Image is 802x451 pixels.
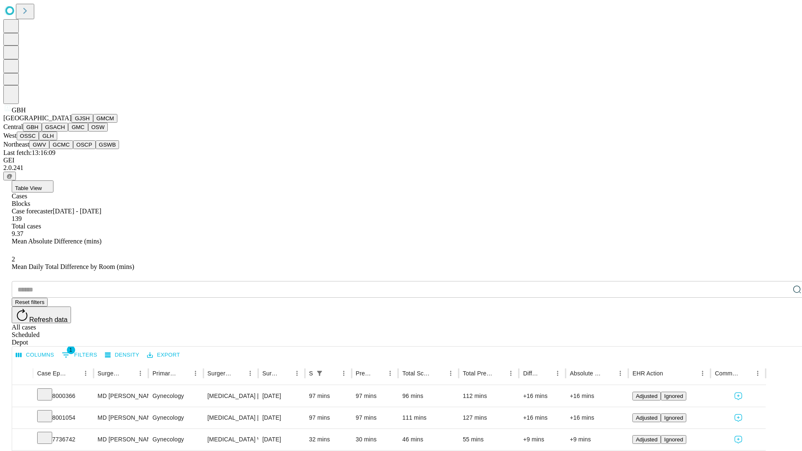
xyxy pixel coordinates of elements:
div: [DATE] [262,385,301,407]
div: 32 mins [309,429,348,450]
button: Expand [16,411,29,426]
div: 1 active filter [314,367,325,379]
div: 30 mins [356,429,394,450]
div: Absolute Difference [570,370,602,377]
span: [DATE] - [DATE] [53,208,101,215]
div: 97 mins [309,385,348,407]
button: Sort [279,367,291,379]
button: Menu [190,367,201,379]
button: Sort [540,367,552,379]
span: 2 [12,256,15,263]
button: OSCP [73,140,96,149]
button: Menu [552,367,563,379]
button: Menu [445,367,457,379]
div: +16 mins [570,407,624,428]
button: Sort [740,367,752,379]
button: GBH [23,123,42,132]
button: OSSC [17,132,39,140]
button: Adjusted [632,435,661,444]
button: Sort [493,367,505,379]
span: Mean Absolute Difference (mins) [12,238,102,245]
span: West [3,132,17,139]
div: Scheduled In Room Duration [309,370,313,377]
div: 96 mins [402,385,454,407]
button: Menu [505,367,517,379]
span: Adjusted [636,415,657,421]
div: MD [PERSON_NAME] [PERSON_NAME] Md [98,407,144,428]
button: Sort [123,367,135,379]
div: Total Scheduled Duration [402,370,432,377]
div: 127 mins [463,407,515,428]
div: Total Predicted Duration [463,370,493,377]
div: EHR Action [632,370,663,377]
span: Adjusted [636,436,657,443]
button: Sort [433,367,445,379]
div: [MEDICAL_DATA] [MEDICAL_DATA] REMOVAL TUBES AND/OR OVARIES FOR UTERUS 250GM OR LESS [208,407,254,428]
div: [MEDICAL_DATA] [MEDICAL_DATA] REMOVAL TUBES AND/OR OVARIES FOR UTERUS 250GM OR LESS [208,385,254,407]
button: Export [145,349,182,362]
span: Refresh data [29,316,68,323]
button: Sort [326,367,338,379]
div: Predicted In Room Duration [356,370,372,377]
button: Menu [697,367,708,379]
button: Sort [603,367,614,379]
div: 97 mins [356,385,394,407]
button: Menu [80,367,91,379]
span: Last fetch: 13:16:09 [3,149,56,156]
div: [DATE] [262,429,301,450]
div: Gynecology [152,429,199,450]
div: MD [PERSON_NAME] [PERSON_NAME] Md [98,429,144,450]
button: Ignored [661,413,686,422]
div: +16 mins [523,407,561,428]
div: 46 mins [402,429,454,450]
span: 1 [67,346,75,354]
span: @ [7,173,13,179]
div: MD [PERSON_NAME] [PERSON_NAME] Md [98,385,144,407]
div: 2.0.241 [3,164,799,172]
div: [MEDICAL_DATA] WITH [MEDICAL_DATA] AND/OR [MEDICAL_DATA] WITH OR WITHOUT D&C [208,429,254,450]
div: 8000366 [37,385,89,407]
div: [DATE] [262,407,301,428]
button: GCMC [49,140,73,149]
div: 8001054 [37,407,89,428]
span: Ignored [664,393,683,399]
span: Reset filters [15,299,44,305]
div: Gynecology [152,385,199,407]
div: Gynecology [152,407,199,428]
div: 97 mins [309,407,348,428]
button: Ignored [661,392,686,400]
button: Refresh data [12,307,71,323]
button: GMC [68,123,88,132]
div: +9 mins [570,429,624,450]
button: Density [103,349,142,362]
span: Case forecaster [12,208,53,215]
button: GWV [29,140,49,149]
button: Sort [233,367,244,379]
span: Central [3,123,23,130]
button: Menu [384,367,396,379]
div: Surgery Date [262,370,279,377]
button: Ignored [661,435,686,444]
span: Northeast [3,141,29,148]
button: Menu [752,367,764,379]
button: GSWB [96,140,119,149]
button: Sort [373,367,384,379]
div: 97 mins [356,407,394,428]
div: Surgeon Name [98,370,122,377]
button: GLH [39,132,57,140]
span: 139 [12,215,22,222]
div: +16 mins [570,385,624,407]
div: Difference [523,370,539,377]
button: GMCM [93,114,117,123]
button: Sort [178,367,190,379]
span: GBH [12,106,26,114]
button: Reset filters [12,298,48,307]
button: Expand [16,433,29,447]
span: Total cases [12,223,41,230]
button: Menu [291,367,303,379]
button: Sort [664,367,675,379]
span: Table View [15,185,42,191]
button: OSW [88,123,108,132]
button: Sort [68,367,80,379]
div: 111 mins [402,407,454,428]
